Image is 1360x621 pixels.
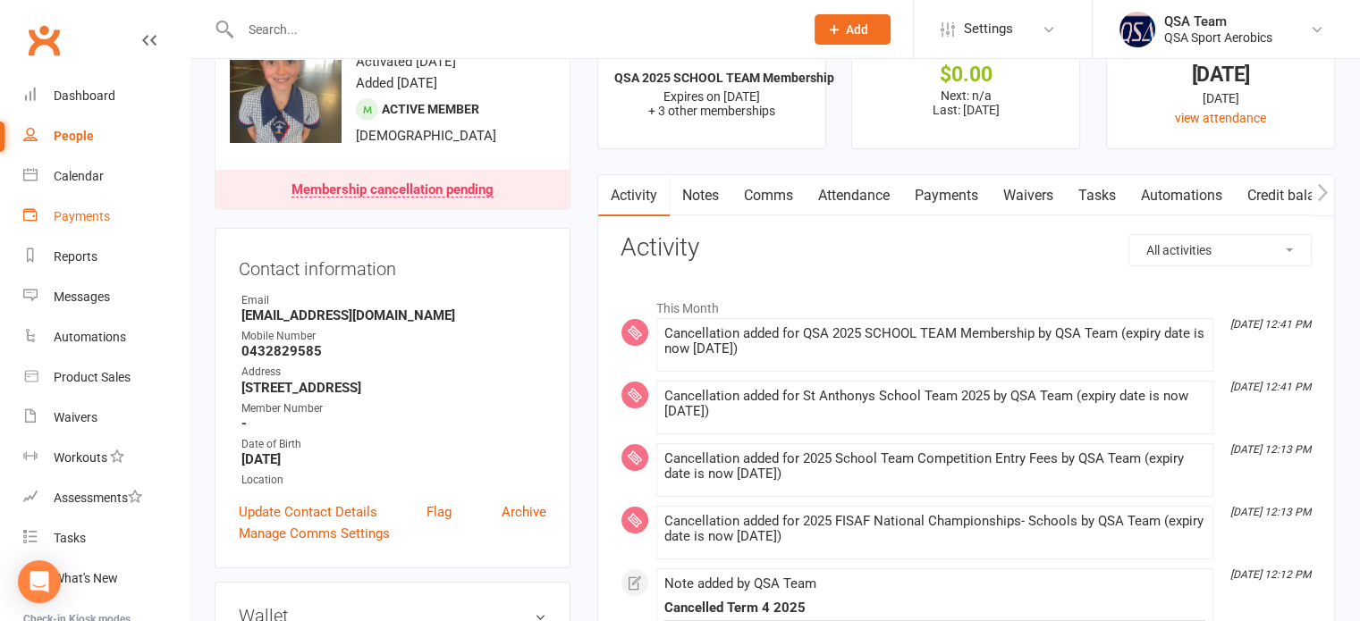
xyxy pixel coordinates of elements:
[1230,443,1311,456] i: [DATE] 12:13 PM
[23,357,189,398] a: Product Sales
[54,330,126,344] div: Automations
[663,89,760,104] span: Expires on [DATE]
[664,389,1205,419] div: Cancellation added for St Anthonys School Team 2025 by QSA Team (expiry date is now [DATE])
[241,364,546,381] div: Address
[23,116,189,156] a: People
[23,317,189,357] a: Automations
[241,307,546,323] strong: [EMAIL_ADDRESS][DOMAIN_NAME]
[1123,65,1318,84] div: [DATE]
[382,102,479,116] span: Active member
[1175,111,1266,125] a: view attendance
[23,558,189,599] a: What's New
[241,451,546,467] strong: [DATE]
[621,290,1312,318] li: This Month
[664,514,1205,544] div: Cancellation added for 2025 FISAF National Championships- Schools by QSA Team (expiry date is now...
[21,18,66,63] a: Clubworx
[241,380,546,396] strong: [STREET_ADDRESS]
[1164,13,1272,29] div: QSA Team
[846,22,868,37] span: Add
[1128,175,1235,216] a: Automations
[54,450,107,465] div: Workouts
[614,71,834,85] strong: QSA 2025 SCHOOL TEAM Membership
[598,175,670,216] a: Activity
[239,252,546,279] h3: Contact information
[230,31,342,143] img: image1696457014.png
[1235,175,1350,216] a: Credit balance
[1119,12,1155,47] img: thumb_image1645967867.png
[621,234,1312,262] h3: Activity
[239,501,377,523] a: Update Contact Details
[54,88,115,103] div: Dashboard
[54,491,142,505] div: Assessments
[648,104,775,118] span: + 3 other memberships
[868,88,1063,117] p: Next: n/a Last: [DATE]
[902,175,991,216] a: Payments
[54,209,110,223] div: Payments
[670,175,731,216] a: Notes
[241,415,546,432] strong: -
[664,600,1205,616] div: Cancelled Term 4 2025
[356,54,456,70] time: Activated [DATE]
[241,343,546,359] strong: 0432829585
[291,183,494,197] div: Membership cancellation pending
[664,451,1205,482] div: Cancellation added for 2025 School Team Competition Entry Fees by QSA Team (expiry date is now [D...
[23,398,189,438] a: Waivers
[427,501,452,523] a: Flag
[54,531,86,545] div: Tasks
[815,14,891,45] button: Add
[235,17,791,42] input: Search...
[356,128,496,144] span: [DEMOGRAPHIC_DATA]
[991,175,1066,216] a: Waivers
[1123,88,1318,108] div: [DATE]
[23,478,189,518] a: Assessments
[1230,318,1311,331] i: [DATE] 12:41 PM
[1066,175,1128,216] a: Tasks
[18,560,61,603] div: Open Intercom Messenger
[241,292,546,309] div: Email
[1230,568,1311,581] i: [DATE] 12:12 PM
[23,438,189,478] a: Workouts
[239,523,390,544] a: Manage Comms Settings
[1230,506,1311,518] i: [DATE] 12:13 PM
[54,410,97,424] div: Waivers
[23,76,189,116] a: Dashboard
[54,571,118,585] div: What's New
[23,237,189,277] a: Reports
[23,518,189,558] a: Tasks
[964,9,1013,49] span: Settings
[241,328,546,345] div: Mobile Number
[1230,381,1311,393] i: [DATE] 12:41 PM
[241,436,546,453] div: Date of Birth
[806,175,902,216] a: Attendance
[54,129,94,143] div: People
[241,400,546,417] div: Member Number
[241,472,546,489] div: Location
[1164,29,1272,46] div: QSA Sport Aerobics
[502,501,546,523] a: Archive
[54,249,97,264] div: Reports
[23,277,189,317] a: Messages
[23,156,189,197] a: Calendar
[54,370,131,384] div: Product Sales
[23,197,189,237] a: Payments
[664,576,1205,592] div: Note added by QSA Team
[731,175,806,216] a: Comms
[868,65,1063,84] div: $0.00
[54,169,104,183] div: Calendar
[356,75,437,91] time: Added [DATE]
[54,290,110,304] div: Messages
[664,326,1205,357] div: Cancellation added for QSA 2025 SCHOOL TEAM Membership by QSA Team (expiry date is now [DATE])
